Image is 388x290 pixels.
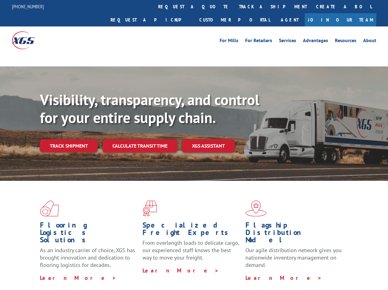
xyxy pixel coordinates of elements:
a: [PHONE_NUMBER] [12,3,44,10]
a: Calculate transit time [103,139,177,153]
b: Visibility, transparency, and control for your entire supply chain. [40,90,259,127]
h1: Specialized Freight Experts [143,221,241,239]
a: Customer Portal [195,13,275,26]
a: Learn More > [40,274,116,281]
p: From overlength loads to delicate cargo, our experienced staff knows the best way to move your fr... [143,239,241,267]
a: For Mills [220,38,238,45]
span: Our agile distribution network gives you nationwide inventory management on demand. [245,247,342,268]
a: XGS ASSISTANT [182,139,235,153]
a: Services [279,38,296,45]
img: xgs-icon-focused-on-flooring-red [143,201,157,217]
a: Track shipment [40,139,98,152]
span: As an industry carrier of choice, XGS has brought innovation and dedication to flooring logistics... [40,247,135,268]
a: About [363,38,376,45]
a: Agent [275,13,305,26]
a: Resources [335,38,356,45]
a: Join Our Team [305,13,376,26]
a: Request a pickup [106,13,195,26]
a: Advantages [303,38,328,45]
a: For Retailers [245,38,272,45]
h1: Flagship Distribution Model [245,221,343,247]
h1: Flooring Logistics Solutions [40,221,138,247]
a: Learn More > [245,274,322,281]
a: Learn More > [143,267,219,274]
img: xgs-icon-flagship-distribution-model-red [245,201,267,217]
img: xgs-icon-total-supply-chain-intelligence-red [40,201,59,217]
